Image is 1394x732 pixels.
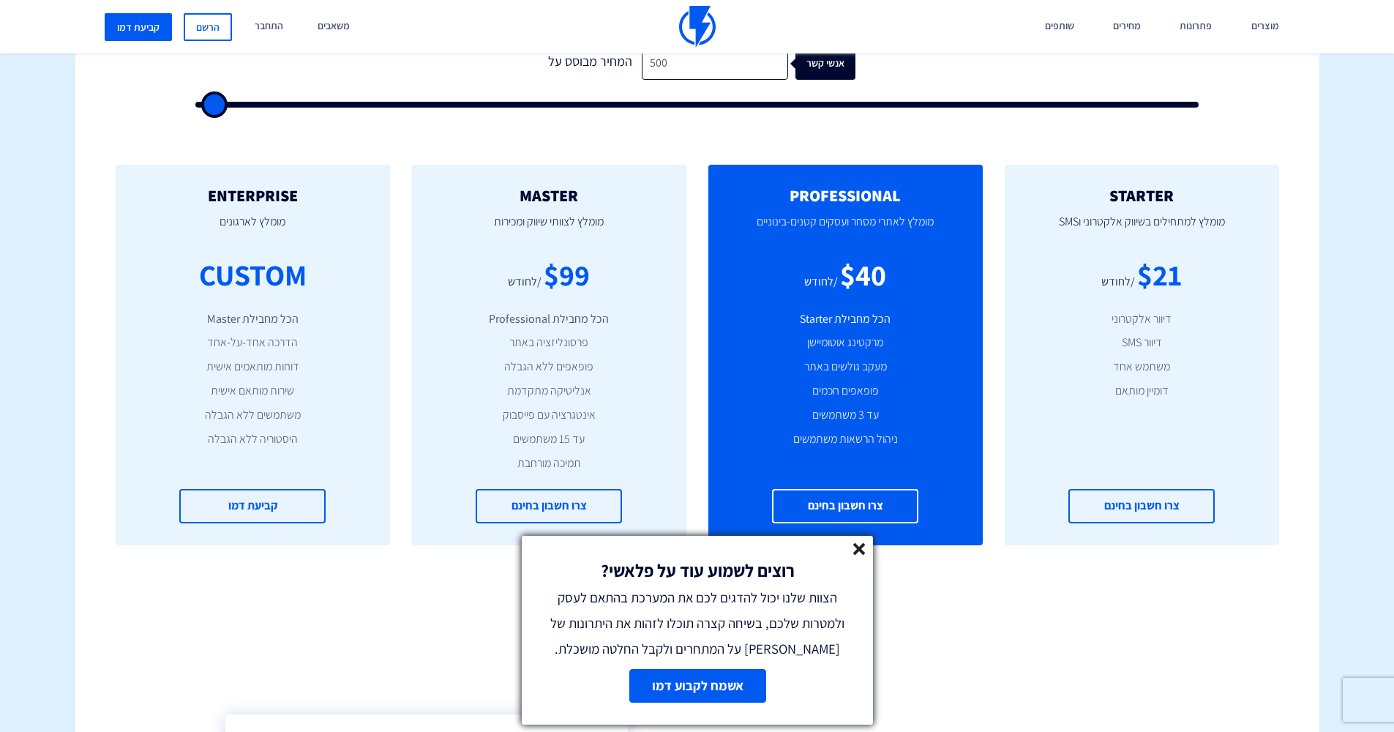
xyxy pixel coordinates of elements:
div: המחיר מבוסס על [539,47,642,80]
a: הרשם [184,13,232,41]
div: $21 [1137,254,1182,296]
div: /לחודש [508,274,542,291]
a: צרו חשבון בחינם [1068,489,1215,523]
li: עד 15 משתמשים [434,431,664,448]
p: מומלץ לאתרי מסחר ועסקים קטנים-בינוניים [730,204,961,254]
p: מומלץ לארגונים [138,204,368,254]
h2: ENTERPRISE [138,187,368,204]
div: CUSTOM [199,254,307,296]
li: עד 3 משתמשים [730,407,961,424]
li: מרקטינג אוטומיישן [730,335,961,351]
li: דומיין מותאם [1027,383,1257,400]
li: מעקב גולשים באתר [730,359,961,376]
li: דיוור SMS [1027,335,1257,351]
li: היסטוריה ללא הגבלה [138,431,368,448]
li: דיוור אלקטרוני [1027,311,1257,328]
p: *בכל עת יש אפשרות לעבור בין החבילות. [75,641,1319,656]
li: פופאפים ללא הגבלה [434,359,664,376]
li: הדרכה אחד-על-אחד [138,335,368,351]
li: דוחות מותאמים אישית [138,359,368,376]
li: משתמשים ללא הגבלה [138,407,368,424]
li: אינטגרציה עם פייסבוק [434,407,664,424]
div: $99 [544,254,590,296]
p: * המחירים אינם כוללים מע"מ [75,616,1319,630]
li: משתמש אחד [1027,359,1257,376]
a: צרו חשבון בחינם [476,489,622,523]
h2: MASTER [434,187,664,204]
div: $40 [840,254,886,296]
h2: PROFESSIONAL [730,187,961,204]
h2: STARTER [1027,187,1257,204]
a: קביעת דמו [105,13,172,41]
li: פופאפים חכמים [730,383,961,400]
li: שירות מותאם אישית [138,383,368,400]
li: ניהול הרשאות משתמשים [730,431,961,448]
a: קביעת דמו [179,489,326,523]
li: הכל מחבילת Master [138,311,368,328]
p: מומלץ למתחילים בשיווק אלקטרוני וSMS [1027,204,1257,254]
div: /לחודש [804,274,838,291]
li: הכל מחבילת Professional [434,311,664,328]
li: הכל מחבילת Starter [730,311,961,328]
a: צרו חשבון בחינם [772,489,918,523]
a: השוואה מלאה בין החבילות [75,597,1319,616]
div: /לחודש [1101,274,1135,291]
li: פרסונליזציה באתר [434,335,664,351]
li: אנליטיקה מתקדמת [434,383,664,400]
p: מומלץ לצוותי שיווק ומכירות [434,204,664,254]
li: תמיכה מורחבת [434,455,664,472]
div: אנשי קשר [805,47,865,80]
